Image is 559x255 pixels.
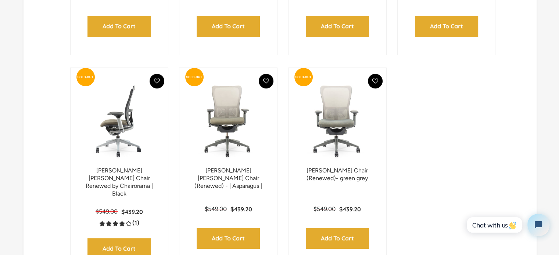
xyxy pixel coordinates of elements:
[78,75,161,167] img: Haworth Zody Chair Renewed by Chairorama | Black - chairorama
[78,75,161,167] a: Haworth Zody Chair Renewed by Chairorama | Black - chairorama Haworth Zody Chair Renewed by Chair...
[306,228,369,249] input: Add to Cart
[339,205,361,213] span: $439.20
[296,75,379,167] a: Zody Chair (Renewed)- green grey - chairorama Zody Chair (Renewed)- green grey - chairorama
[86,167,153,197] a: [PERSON_NAME] [PERSON_NAME] Chair Renewed by Chairorama | Black
[197,228,260,249] input: Add to Cart
[306,16,369,37] input: Add to Cart
[368,74,383,88] button: Add To Wishlist
[313,205,336,212] span: $549.00
[99,219,139,227] a: 4.0 rating (1 votes)
[307,167,368,182] a: [PERSON_NAME] Chair (Renewed)- green grey
[205,205,227,212] span: $549.00
[187,75,270,167] a: Haworth Zody Chair (Renewed) - | Asparagus | - chairorama Haworth Zody Chair (Renewed) - | Aspara...
[415,16,478,37] input: Add to Cart
[150,74,164,88] button: Add To Wishlist
[77,75,93,79] text: SOLD-OUT
[296,75,379,167] img: Zody Chair (Renewed)- green grey - chairorama
[230,205,252,213] span: $439.20
[186,75,203,79] text: SOLD-OUT
[259,74,273,88] button: Add To Wishlist
[295,75,311,79] text: SOLD-OUT
[132,219,139,227] span: (1)
[194,167,262,189] a: [PERSON_NAME] [PERSON_NAME] Chair (Renewed) - | Asparagus |
[96,208,118,215] span: $549.00
[121,208,143,215] span: $439.20
[187,75,270,167] img: Haworth Zody Chair (Renewed) - | Asparagus | - chairorama
[197,16,260,37] input: Add to Cart
[87,16,151,37] input: Add to Cart
[459,208,556,242] iframe: Tidio Chat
